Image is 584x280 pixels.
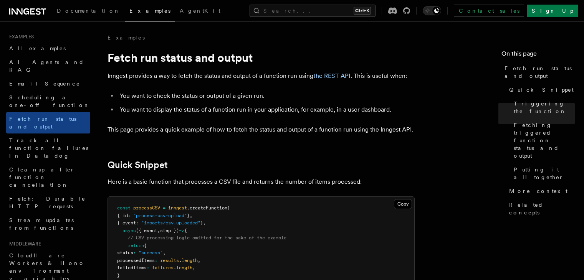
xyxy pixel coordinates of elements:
[509,187,567,195] span: More context
[6,91,90,112] a: Scheduling a one-off function
[203,220,206,226] span: ,
[9,45,66,51] span: All examples
[9,94,90,108] span: Scheduling a one-off function
[179,258,182,263] span: .
[9,196,86,209] span: Fetch: Durable HTTP requests
[9,81,80,87] span: Email Sequence
[192,265,195,270] span: ,
[139,250,163,255] span: "success"
[250,5,376,17] button: Search...Ctrl+K
[511,163,575,184] a: Putting it all together
[509,201,575,216] span: Related concepts
[394,199,412,209] button: Copy
[187,213,190,218] span: }
[6,213,90,235] a: Stream updates from functions
[152,265,174,270] span: failures
[227,205,230,211] span: (
[313,72,351,79] a: the REST API
[157,228,160,233] span: ,
[9,166,75,188] span: Cleanup after function cancellation
[179,228,184,233] span: =>
[501,61,575,83] a: Fetch run status and output
[6,112,90,133] a: Fetch run status and output
[160,258,179,263] span: results
[117,258,155,263] span: processedItems
[176,265,192,270] span: length
[117,91,415,101] li: You want to check the status or output of a given run.
[9,137,88,159] span: Track all function failures in Datadog
[9,217,74,231] span: Stream updates from functions
[184,228,187,233] span: {
[128,235,286,240] span: // CSV processing logic omitted for the sake of the example
[141,220,200,226] span: "imports/csv.uploaded"
[136,220,139,226] span: :
[128,243,144,248] span: return
[136,228,157,233] span: ({ event
[163,250,165,255] span: ,
[147,265,149,270] span: :
[52,2,125,21] a: Documentation
[6,192,90,213] a: Fetch: Durable HTTP requests
[200,220,203,226] span: }
[6,41,90,55] a: All examples
[354,7,371,15] kbd: Ctrl+K
[182,258,198,263] span: length
[133,213,187,218] span: "process-csv-upload"
[175,2,225,21] a: AgentKit
[144,243,147,248] span: {
[514,121,575,160] span: Fetching triggered function status and output
[128,213,131,218] span: :
[454,5,524,17] a: Contact sales
[509,86,574,94] span: Quick Snippet
[6,163,90,192] a: Cleanup after function cancellation
[125,2,175,21] a: Examples
[174,265,176,270] span: .
[6,133,90,163] a: Track all function failures in Datadog
[122,228,136,233] span: async
[108,71,415,81] p: Inngest provides a way to fetch the status and output of a function run using . This is useful when:
[501,49,575,61] h4: On this page
[198,258,200,263] span: ,
[117,265,147,270] span: failedItems
[514,100,575,115] span: Triggering the function
[506,83,575,97] a: Quick Snippet
[511,118,575,163] a: Fetching triggered function status and output
[514,166,575,181] span: Putting it all together
[108,160,168,170] a: Quick Snippet
[108,51,415,64] h1: Fetch run status and output
[160,228,179,233] span: step })
[6,77,90,91] a: Email Sequence
[108,176,415,187] p: Here is a basic function that processes a CSV file and returns the number of items processed:
[133,205,160,211] span: processCSV
[506,198,575,219] a: Related concepts
[6,34,34,40] span: Examples
[117,205,131,211] span: const
[505,64,575,80] span: Fetch run status and output
[527,5,578,17] a: Sign Up
[117,104,415,115] li: You want to display the status of a function run in your application, for example, in a user dash...
[190,213,192,218] span: ,
[163,205,165,211] span: =
[168,205,187,211] span: inngest
[108,124,415,135] p: This page provides a quick example of how to fetch the status and output of a function run using ...
[9,59,84,73] span: AI Agents and RAG
[506,184,575,198] a: More context
[117,220,136,226] span: { event
[155,258,157,263] span: :
[117,250,133,255] span: status
[6,55,90,77] a: AI Agents and RAG
[9,116,76,130] span: Fetch run status and output
[129,8,170,14] span: Examples
[180,8,220,14] span: AgentKit
[108,34,145,41] a: Examples
[57,8,120,14] span: Documentation
[511,97,575,118] a: Triggering the function
[6,241,41,247] span: Middleware
[117,273,120,278] span: }
[117,213,128,218] span: { id
[423,6,441,15] button: Toggle dark mode
[133,250,136,255] span: :
[187,205,227,211] span: .createFunction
